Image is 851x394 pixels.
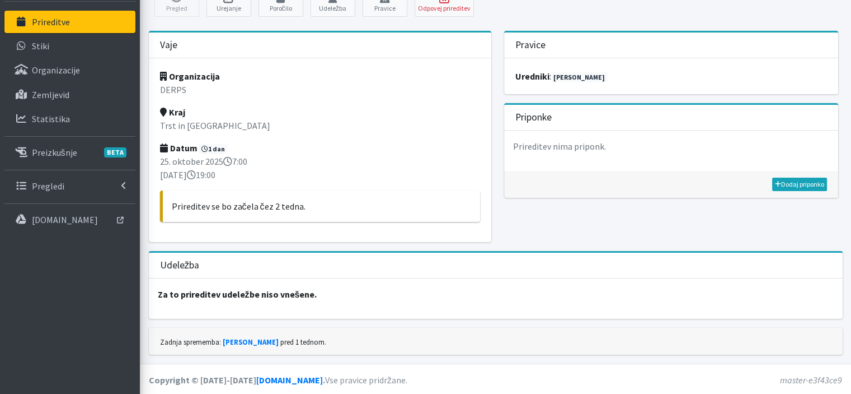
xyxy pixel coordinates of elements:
a: [DOMAIN_NAME] [256,374,323,386]
a: Zemljevid [4,84,135,106]
p: Prireditev nima priponk. [504,131,839,162]
p: Organizacije [32,64,80,76]
p: Preizkušnje [32,147,77,158]
a: Dodaj priponko [772,178,827,191]
span: BETA [104,147,126,157]
a: PreizkušnjeBETA [4,141,135,164]
h3: Vaje [160,39,177,51]
p: Statistika [32,113,70,124]
a: Prireditve [4,11,135,33]
strong: Kraj [160,106,185,118]
a: [PERSON_NAME] [223,337,279,346]
p: Zemljevid [32,89,69,100]
a: [PERSON_NAME] [551,72,608,82]
p: DERPS [160,83,481,96]
a: Pregledi [4,175,135,197]
h3: Pravice [515,39,546,51]
a: [DOMAIN_NAME] [4,208,135,231]
span: 1 dan [199,144,228,154]
strong: Za to prireditev udeležbe niso vnešene. [158,289,317,300]
a: Organizacije [4,59,135,81]
p: Prireditev se bo začela čez 2 tedna. [172,200,472,213]
strong: Datum [160,142,198,154]
p: Pregledi [32,180,64,192]
p: Prireditve [32,16,70,27]
h3: Priponke [515,112,552,123]
strong: uredniki [515,71,549,82]
small: Zadnja sprememba: pred 1 tednom. [160,337,326,346]
p: 25. oktober 2025 7:00 [DATE] 19:00 [160,155,481,182]
div: : [504,58,839,94]
em: master-e3f43ce9 [780,374,842,386]
p: Stiki [32,40,49,52]
h3: Udeležba [160,259,200,271]
p: Trst in [GEOGRAPHIC_DATA] [160,119,481,132]
a: Statistika [4,108,135,130]
a: Stiki [4,35,135,57]
p: [DOMAIN_NAME] [32,214,98,225]
strong: Copyright © [DATE]-[DATE] . [149,374,325,386]
strong: Organizacija [160,71,220,82]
